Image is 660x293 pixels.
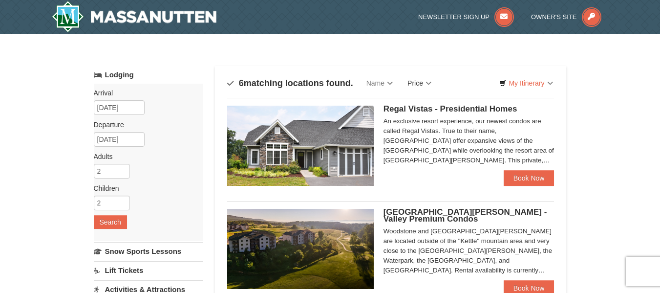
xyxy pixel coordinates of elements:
label: Adults [94,152,195,161]
button: Search [94,215,127,229]
img: Massanutten Resort Logo [52,1,217,32]
img: 19218991-1-902409a9.jpg [227,106,374,186]
a: Massanutten Resort [52,1,217,32]
span: [GEOGRAPHIC_DATA][PERSON_NAME] - Valley Premium Condos [383,207,547,224]
a: Lift Tickets [94,261,203,279]
span: Regal Vistas - Presidential Homes [383,104,517,113]
label: Children [94,183,195,193]
label: Arrival [94,88,195,98]
a: My Itinerary [493,76,559,90]
a: Name [359,73,400,93]
a: Snow Sports Lessons [94,242,203,260]
a: Lodging [94,66,203,84]
h4: matching locations found. [227,78,353,88]
span: Owner's Site [531,13,577,21]
img: 19219041-4-ec11c166.jpg [227,209,374,289]
div: Woodstone and [GEOGRAPHIC_DATA][PERSON_NAME] are located outside of the "Kettle" mountain area an... [383,226,554,275]
a: Owner's Site [531,13,601,21]
label: Departure [94,120,195,130]
a: Price [400,73,439,93]
a: Book Now [504,170,554,186]
a: Newsletter Sign Up [418,13,514,21]
span: 6 [239,78,244,88]
div: An exclusive resort experience, our newest condos are called Regal Vistas. True to their name, [G... [383,116,554,165]
span: Newsletter Sign Up [418,13,490,21]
